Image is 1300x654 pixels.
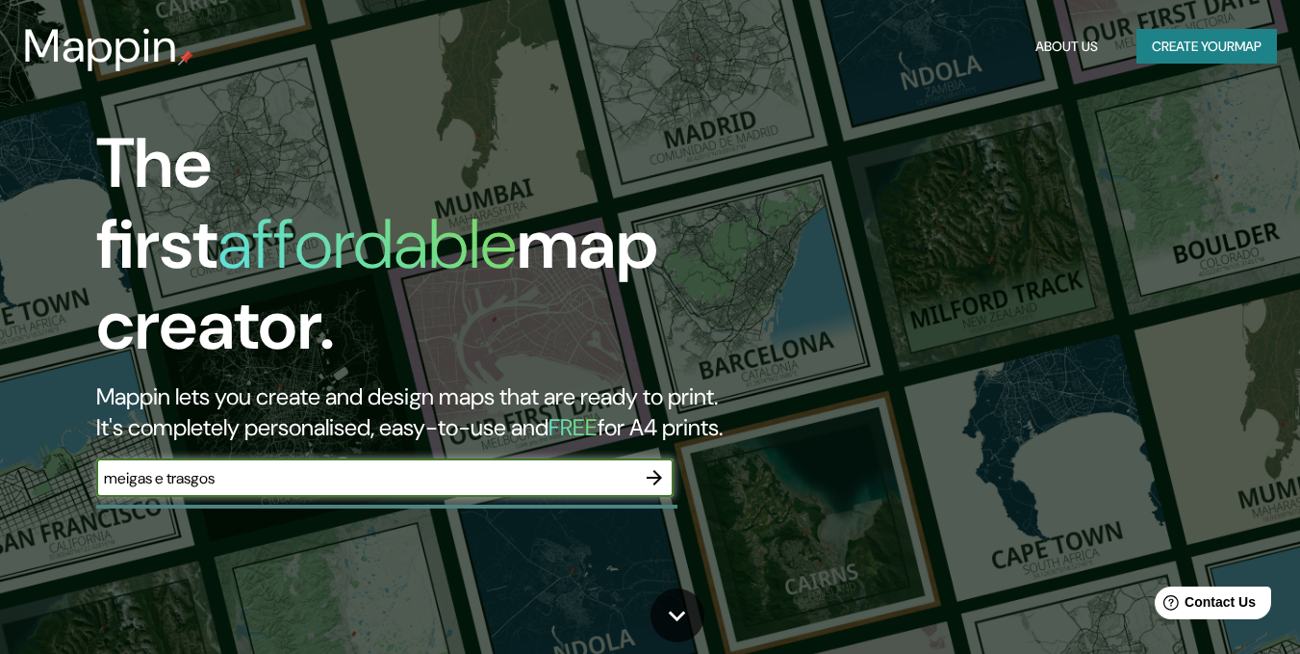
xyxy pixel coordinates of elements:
[178,50,193,65] img: mappin-pin
[96,381,747,443] h2: Mappin lets you create and design maps that are ready to print. It's completely personalised, eas...
[96,123,747,381] h1: The first map creator.
[96,467,635,489] input: Choose your favourite place
[217,199,517,289] h1: affordable
[1028,29,1106,65] button: About Us
[548,412,598,442] h5: FREE
[1129,579,1279,633] iframe: Help widget launcher
[1136,29,1277,65] button: Create yourmap
[23,19,178,73] h3: Mappin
